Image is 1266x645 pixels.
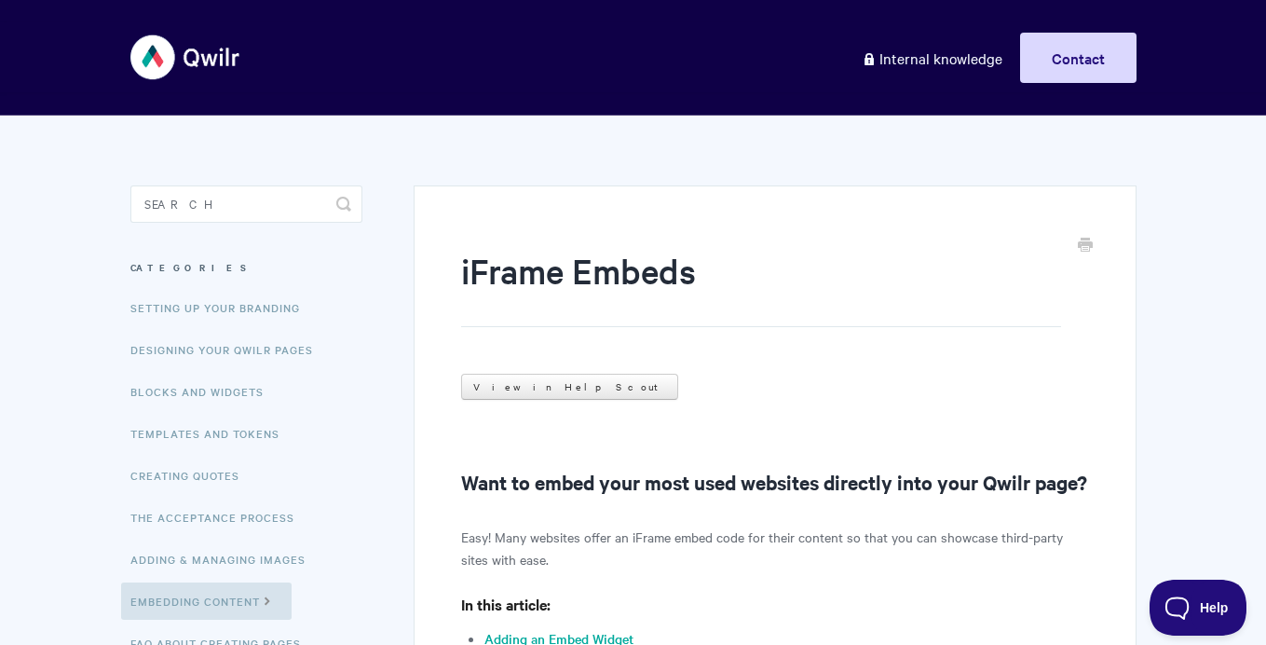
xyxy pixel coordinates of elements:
[461,467,1088,497] h2: Want to embed your most used websites directly into your Qwilr page?
[461,247,1060,327] h1: iFrame Embeds
[121,583,292,620] a: Embedding Content
[130,415,293,452] a: Templates and Tokens
[130,541,320,578] a: Adding & Managing Images
[461,374,678,400] a: View in Help Scout
[848,33,1016,83] a: Internal knowledge
[130,22,241,92] img: Qwilr Help Center
[130,373,278,410] a: Blocks and Widgets
[130,251,362,284] h3: Categories
[130,289,314,326] a: Setting up your Branding
[461,594,551,614] strong: In this article:
[130,457,253,494] a: Creating Quotes
[1078,236,1093,256] a: Print this Article
[130,499,308,536] a: The Acceptance Process
[130,185,362,223] input: Search
[1150,580,1247,636] iframe: Toggle Customer Support
[1020,33,1137,83] a: Contact
[461,526,1088,570] p: Easy! Many websites offer an iFrame embed code for their content so that you can showcase third-p...
[130,331,327,368] a: Designing Your Qwilr Pages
